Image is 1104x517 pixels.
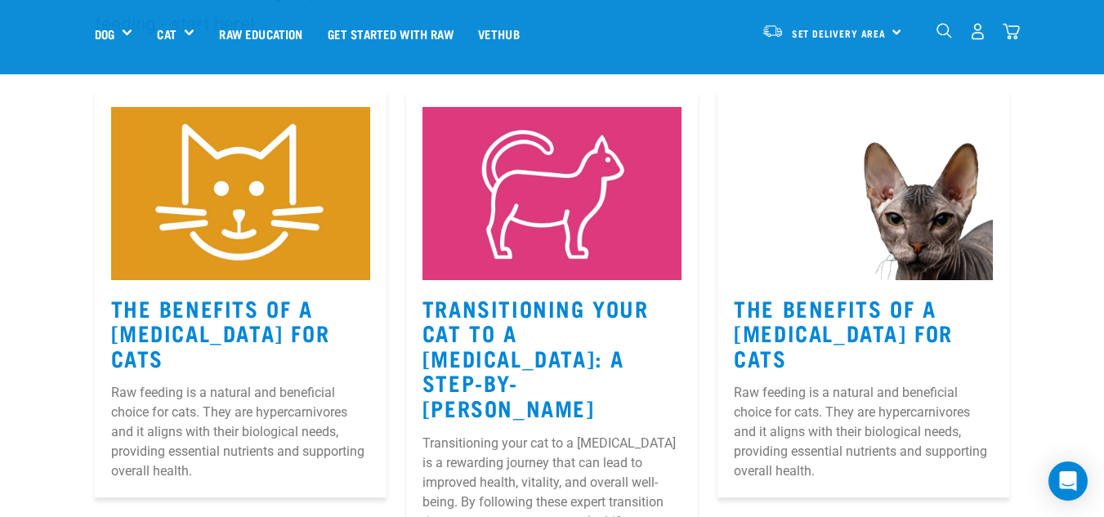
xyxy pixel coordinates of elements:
[157,25,176,43] a: Cat
[936,23,952,38] img: home-icon-1@2x.png
[734,301,953,363] a: The Benefits Of A [MEDICAL_DATA] For Cats
[466,1,532,66] a: Vethub
[969,23,986,40] img: user.png
[734,383,993,481] p: Raw feeding is a natural and beneficial choice for cats. They are hypercarnivores and it aligns w...
[422,107,682,280] img: Instagram_Core-Brand_Wildly-Good-Nutrition-13.jpg
[95,25,114,43] a: Dog
[792,30,887,36] span: Set Delivery Area
[111,301,330,363] a: The Benefits Of A [MEDICAL_DATA] For Cats
[734,107,993,280] img: Raw-Essentials-Website-Banners-Sphinx.jpg
[1048,461,1088,501] div: Open Intercom Messenger
[207,1,315,66] a: Raw Education
[315,1,466,66] a: Get started with Raw
[111,107,370,280] img: Instagram_Core-Brand_Wildly-Good-Nutrition-2.jpg
[762,24,784,38] img: van-moving.png
[422,301,649,413] a: Transitioning Your Cat to a [MEDICAL_DATA]: A Step-by-[PERSON_NAME]
[111,383,370,481] p: Raw feeding is a natural and beneficial choice for cats. They are hypercarnivores and it aligns w...
[1003,23,1020,40] img: home-icon@2x.png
